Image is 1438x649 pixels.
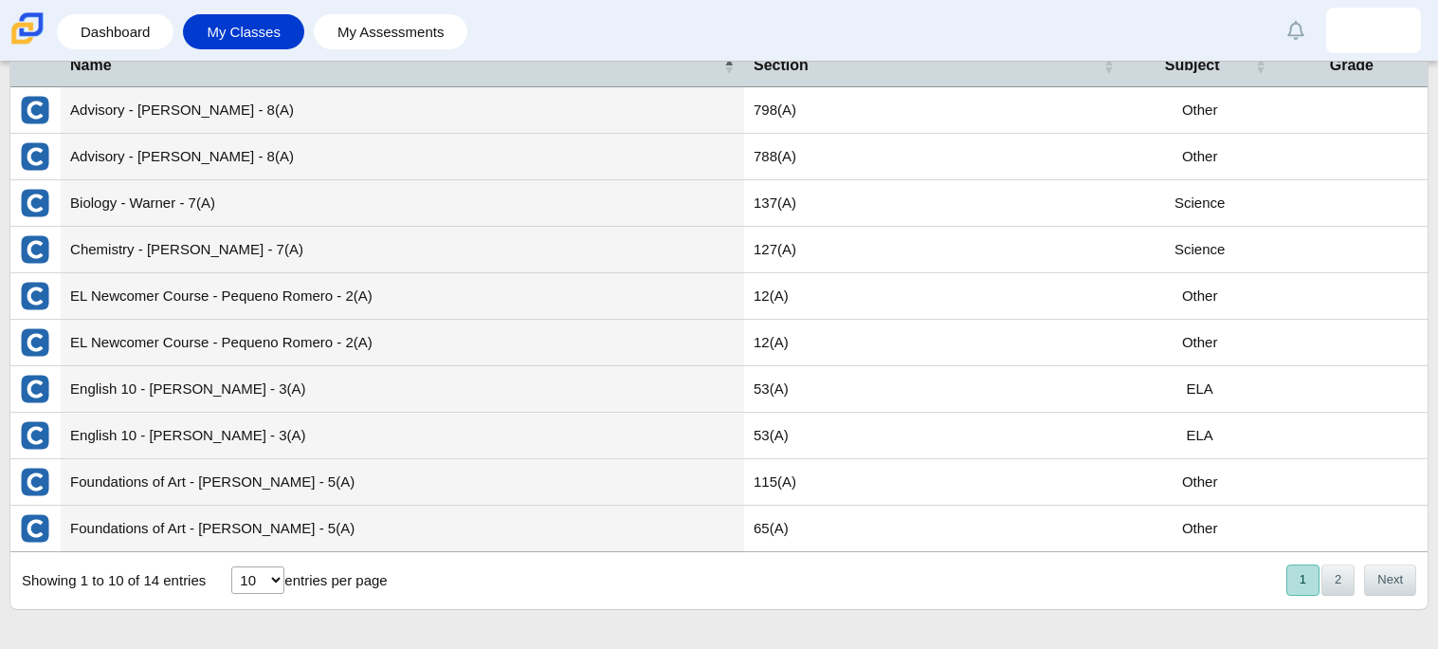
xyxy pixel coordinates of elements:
td: 127(A) [744,227,1124,273]
td: Advisory - [PERSON_NAME] - 8(A) [61,87,744,134]
img: External class connected through Clever [20,327,50,358]
td: Other [1124,320,1276,366]
img: External class connected through Clever [20,513,50,544]
img: External class connected through Clever [20,281,50,311]
img: External class connected through Clever [20,467,50,497]
td: English 10 - [PERSON_NAME] - 3(A) [61,366,744,413]
td: Chemistry - [PERSON_NAME] - 7(A) [61,227,744,273]
td: EL Newcomer Course - Pequeno Romero - 2(A) [61,273,744,320]
td: English 10 - [PERSON_NAME] - 3(A) [61,413,744,459]
td: 12(A) [744,320,1124,366]
td: Other [1124,459,1276,506]
a: Dashboard [66,14,164,49]
td: Foundations of Art - [PERSON_NAME] - 5(A) [61,506,744,552]
a: My Classes [192,14,295,49]
span: Section : Activate to sort [1103,56,1115,75]
nav: pagination [1284,565,1416,596]
td: Other [1124,87,1276,134]
td: 798(A) [744,87,1124,134]
a: Alerts [1275,9,1317,51]
img: External class connected through Clever [20,141,50,172]
a: Carmen School of Science & Technology [8,35,47,51]
td: 115(A) [744,459,1124,506]
img: External class connected through Clever [20,420,50,451]
td: EL Newcomer Course - Pequeno Romero - 2(A) [61,320,744,366]
span: Name : Activate to invert sorting [723,56,735,75]
td: 788(A) [744,134,1124,180]
img: yangel.febuscaban.OwashC [1358,15,1389,46]
span: Grade [1285,55,1418,76]
span: Subject [1134,55,1251,76]
a: yangel.febuscaban.OwashC [1326,8,1421,53]
span: Subject : Activate to sort [1255,56,1266,75]
td: 53(A) [744,366,1124,413]
td: ELA [1124,366,1276,413]
td: Foundations of Art - [PERSON_NAME] - 5(A) [61,459,744,506]
td: ELA [1124,413,1276,459]
a: My Assessments [323,14,459,49]
td: 65(A) [744,506,1124,552]
button: Next [1364,565,1416,596]
img: External class connected through Clever [20,188,50,218]
td: 12(A) [744,273,1124,320]
td: 137(A) [744,180,1124,227]
td: Science [1124,180,1276,227]
td: Science [1124,227,1276,273]
td: Other [1124,506,1276,552]
td: 53(A) [744,413,1124,459]
img: External class connected through Clever [20,374,50,404]
button: 1 [1286,565,1320,596]
td: Other [1124,273,1276,320]
img: External class connected through Clever [20,95,50,125]
button: 2 [1321,565,1355,596]
span: Name [70,55,719,76]
img: Carmen School of Science & Technology [8,9,47,48]
img: External class connected through Clever [20,234,50,265]
td: Other [1124,134,1276,180]
div: Showing 1 to 10 of 14 entries [10,552,206,609]
td: Advisory - [PERSON_NAME] - 8(A) [61,134,744,180]
label: entries per page [284,572,387,588]
span: Section [754,55,1100,76]
td: Biology - Warner - 7(A) [61,180,744,227]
